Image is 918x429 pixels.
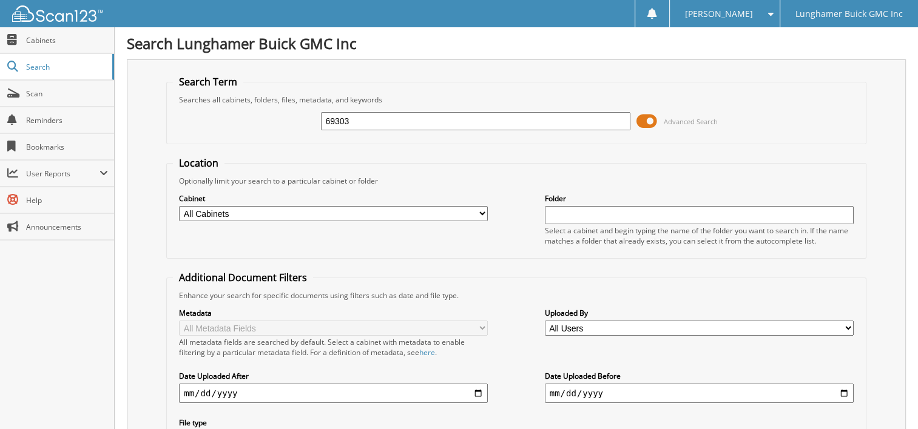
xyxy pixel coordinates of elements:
[173,176,860,186] div: Optionally limit your search to a particular cabinet or folder
[26,35,108,45] span: Cabinets
[26,222,108,232] span: Announcements
[685,10,753,18] span: [PERSON_NAME]
[545,193,854,204] label: Folder
[179,193,488,204] label: Cabinet
[795,10,903,18] span: Lunghamer Buick GMC Inc
[179,337,488,358] div: All metadata fields are searched by default. Select a cabinet with metadata to enable filtering b...
[26,168,100,179] span: User Reports
[26,88,108,99] span: Scan
[179,384,488,403] input: start
[173,271,313,284] legend: Additional Document Filters
[419,347,435,358] a: here
[179,417,488,428] label: File type
[26,195,108,205] span: Help
[857,371,918,429] iframe: Chat Widget
[664,117,718,126] span: Advanced Search
[173,95,860,105] div: Searches all cabinets, folders, files, metadata, and keywords
[26,115,108,125] span: Reminders
[545,384,854,403] input: end
[179,308,488,318] label: Metadata
[545,371,854,381] label: Date Uploaded Before
[545,225,854,246] div: Select a cabinet and begin typing the name of the folder you want to search in. If the name match...
[173,156,224,170] legend: Location
[179,371,488,381] label: Date Uploaded After
[545,308,854,318] label: Uploaded By
[173,75,243,88] legend: Search Term
[26,142,108,152] span: Bookmarks
[26,62,106,72] span: Search
[173,290,860,301] div: Enhance your search for specific documents using filters such as date and file type.
[12,5,103,22] img: scan123-logo-white.svg
[127,33,906,53] h1: Search Lunghamer Buick GMC Inc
